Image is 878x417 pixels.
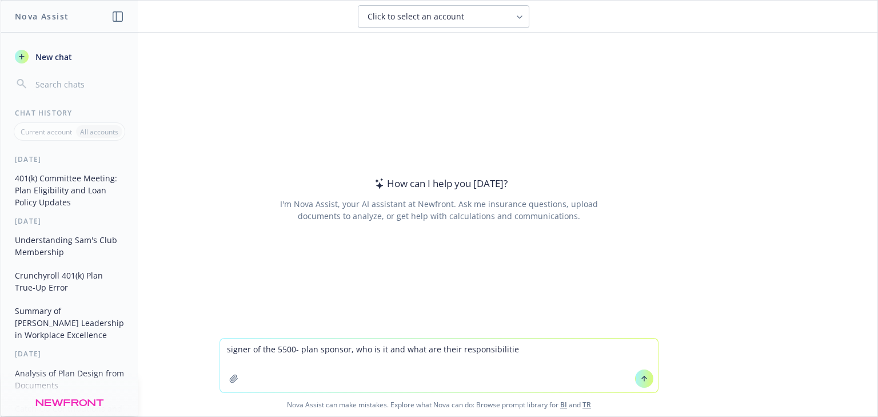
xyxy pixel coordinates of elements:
[358,5,529,28] button: Click to select an account
[21,127,72,137] p: Current account
[560,400,567,410] a: BI
[220,339,658,392] textarea: signer of the 5500- plan sponsor, who is it and what are their responsibilitie
[33,51,72,63] span: New chat
[10,46,129,67] button: New chat
[15,10,69,22] h1: Nova Assist
[10,231,129,261] button: Understanding Sam's Club Membership
[33,76,124,92] input: Search chats
[10,301,129,344] button: Summary of [PERSON_NAME] Leadership in Workplace Excellence
[1,108,138,118] div: Chat History
[368,11,464,22] span: Click to select an account
[278,198,600,222] div: I'm Nova Assist, your AI assistant at Newfront. Ask me insurance questions, upload documents to a...
[80,127,118,137] p: All accounts
[5,393,873,416] span: Nova Assist can make mistakes. Explore what Nova can do: Browse prompt library for and
[1,216,138,226] div: [DATE]
[1,154,138,164] div: [DATE]
[10,169,129,212] button: 401(k) Committee Meeting: Plan Eligibility and Loan Policy Updates
[1,349,138,359] div: [DATE]
[10,266,129,297] button: Crunchyroll 401(k) Plan True-Up Error
[371,176,508,191] div: How can I help you [DATE]?
[582,400,591,410] a: TR
[10,364,129,395] button: Analysis of Plan Design from Documents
